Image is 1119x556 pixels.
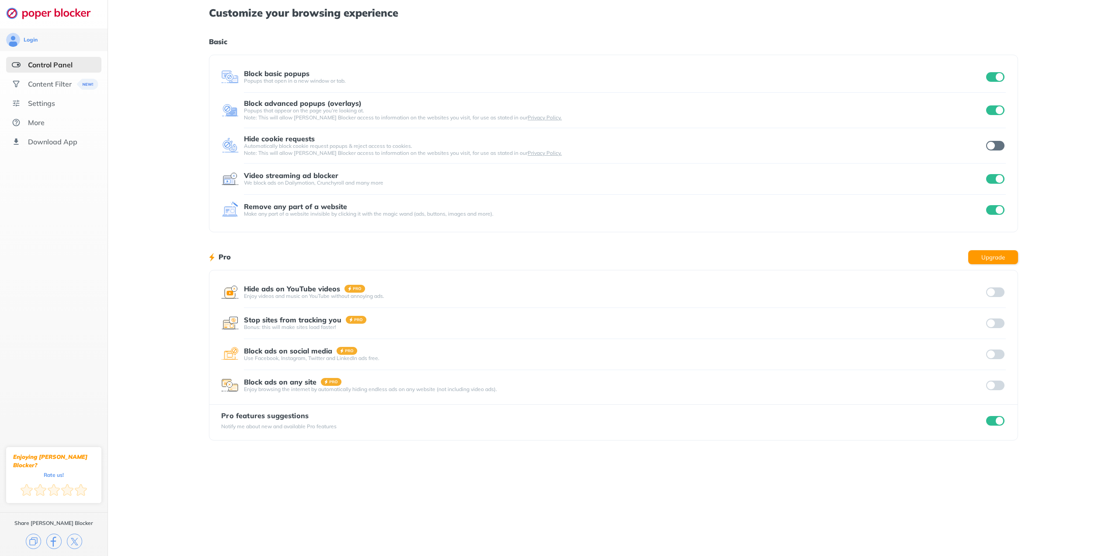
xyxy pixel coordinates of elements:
img: features-selected.svg [12,60,21,69]
img: pro-badge.svg [321,378,342,386]
div: Make any part of a website invisible by clicking it with the magic wand (ads, buttons, images and... [244,210,984,217]
div: Enjoy browsing the internet by automatically hiding endless ads on any website (not including vid... [244,386,984,393]
a: Privacy Policy. [528,114,562,121]
img: feature icon [221,101,239,119]
a: Privacy Policy. [528,150,562,156]
img: feature icon [221,315,239,332]
img: feature icon [221,170,239,188]
img: about.svg [12,118,21,127]
div: Block ads on any site [244,378,316,386]
img: logo-webpage.svg [6,7,100,19]
img: download-app.svg [12,137,21,146]
div: Remove any part of a website [244,203,347,210]
div: Settings [28,99,55,108]
img: x.svg [67,534,82,549]
img: feature icon [221,283,239,301]
div: Enjoying [PERSON_NAME] Blocker? [13,453,94,469]
div: Video streaming ad blocker [244,171,338,179]
div: Hide ads on YouTube videos [244,285,340,293]
div: More [28,118,45,127]
img: social.svg [12,80,21,88]
div: Enjoy videos and music on YouTube without annoying ads. [244,293,984,300]
img: feature icon [221,201,239,219]
div: Content Filter [28,80,72,88]
img: feature icon [221,68,239,86]
img: lighting bolt [209,252,215,262]
div: Automatically block cookie request popups & reject access to cookies. Note: This will allow [PERS... [244,143,984,157]
div: Block ads on social media [244,347,332,355]
div: Stop sites from tracking you [244,316,341,324]
h1: Basic [209,36,1018,47]
div: Hide cookie requests [244,135,315,143]
div: Use Facebook, Instagram, Twitter and LinkedIn ads free. [244,355,984,362]
div: Popups that open in a new window or tab. [244,77,984,84]
div: Popups that appear on the page you’re looking at. Note: This will allow [PERSON_NAME] Blocker acc... [244,107,984,121]
img: pro-badge.svg [346,316,367,324]
button: Upgrade [968,250,1018,264]
img: pro-badge.svg [337,347,358,355]
img: facebook.svg [46,534,62,549]
div: Pro features suggestions [221,412,337,420]
div: Rate us! [44,473,64,477]
div: Block advanced popups (overlays) [244,99,361,107]
img: pro-badge.svg [344,285,365,293]
div: Share [PERSON_NAME] Blocker [14,520,93,527]
img: feature icon [221,377,239,394]
div: Block basic popups [244,70,309,77]
img: copy.svg [26,534,41,549]
h1: Customize your browsing experience [209,7,1018,18]
img: menuBanner.svg [74,79,96,90]
div: Notify me about new and available Pro features [221,423,337,430]
h1: Pro [219,251,231,262]
img: avatar.svg [6,33,20,47]
img: feature icon [221,137,239,154]
div: Login [24,36,38,43]
div: Download App [28,137,77,146]
img: settings.svg [12,99,21,108]
div: We block ads on Dailymotion, Crunchyroll and many more [244,179,984,186]
img: feature icon [221,346,239,363]
div: Bonus: this will make sites load faster! [244,324,984,331]
div: Control Panel [28,60,73,69]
